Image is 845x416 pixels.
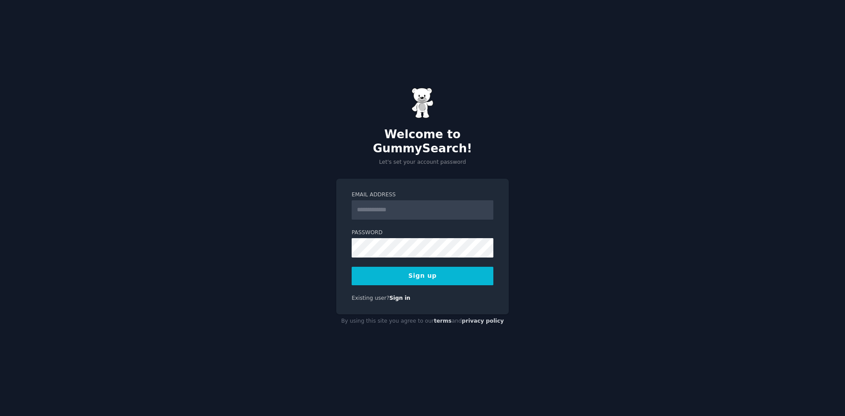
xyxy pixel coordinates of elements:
label: Email Address [352,191,493,199]
a: Sign in [389,295,411,301]
label: Password [352,229,493,237]
span: Existing user? [352,295,389,301]
button: Sign up [352,267,493,285]
h2: Welcome to GummySearch! [336,128,509,155]
img: Gummy Bear [411,88,434,118]
a: terms [434,318,452,324]
p: Let's set your account password [336,158,509,166]
div: By using this site you agree to our and [336,314,509,328]
a: privacy policy [462,318,504,324]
